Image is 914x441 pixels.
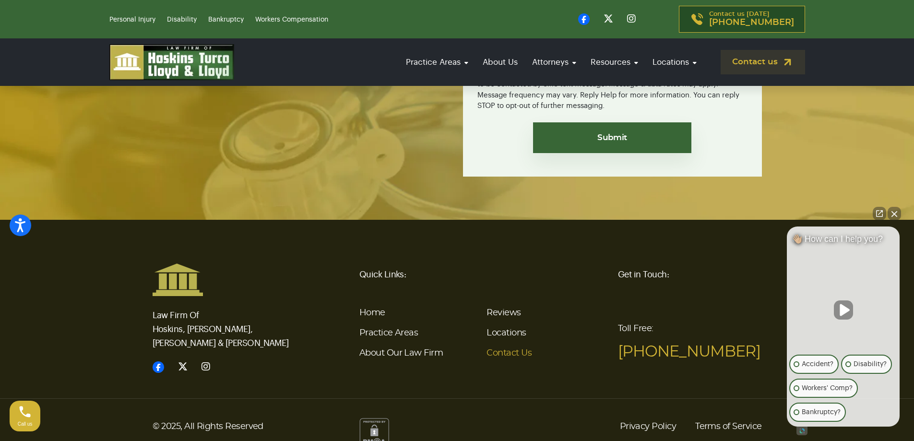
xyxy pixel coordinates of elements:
[802,382,853,394] p: Workers' Comp?
[153,263,203,297] img: Hoskins and Turco Logo
[487,309,521,317] a: Reviews
[527,48,581,76] a: Attorneys
[153,418,348,435] p: © 2025, All Rights Reserved
[854,358,887,370] p: Disability?
[709,18,794,27] span: [PHONE_NUMBER]
[487,349,532,358] a: Contact Us
[478,48,522,76] a: About Us
[873,207,886,220] a: Open direct chat
[888,207,901,220] button: Close Intaker Chat Widget
[709,11,794,27] p: Contact us [DATE]
[255,16,328,23] a: Workers Compensation
[18,421,33,427] span: Call us
[618,317,762,363] p: Toll Free:
[359,429,389,436] a: Content Protection by DMCA.com
[109,44,234,80] img: logo
[208,16,244,23] a: Bankruptcy
[401,48,473,76] a: Practice Areas
[477,62,748,112] div: By providing a telephone number and submitting this form you are consenting to be contacted by SM...
[359,263,606,286] h6: Quick Links:
[359,349,443,358] a: About Our Law Firm
[359,309,385,317] a: Home
[618,344,760,359] a: [PHONE_NUMBER]
[695,418,761,435] a: Terms of Service
[721,50,805,74] a: Contact us
[620,418,676,435] a: Privacy Policy
[359,329,418,337] a: Practice Areas
[802,406,841,418] p: Bankruptcy?
[618,263,762,286] h6: Get in Touch:
[167,16,197,23] a: Disability
[586,48,643,76] a: Resources
[802,358,833,370] p: Accident?
[109,16,155,23] a: Personal Injury
[487,329,526,337] a: Locations
[787,234,900,249] div: 👋🏼 How can I help you?
[648,48,701,76] a: Locations
[679,6,805,33] a: Contact us [DATE][PHONE_NUMBER]
[834,300,853,320] button: Unmute video
[153,297,297,350] p: Law Firm Of Hoskins, [PERSON_NAME], [PERSON_NAME] & [PERSON_NAME]
[533,122,691,153] input: Submit
[796,427,807,435] a: Open intaker chat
